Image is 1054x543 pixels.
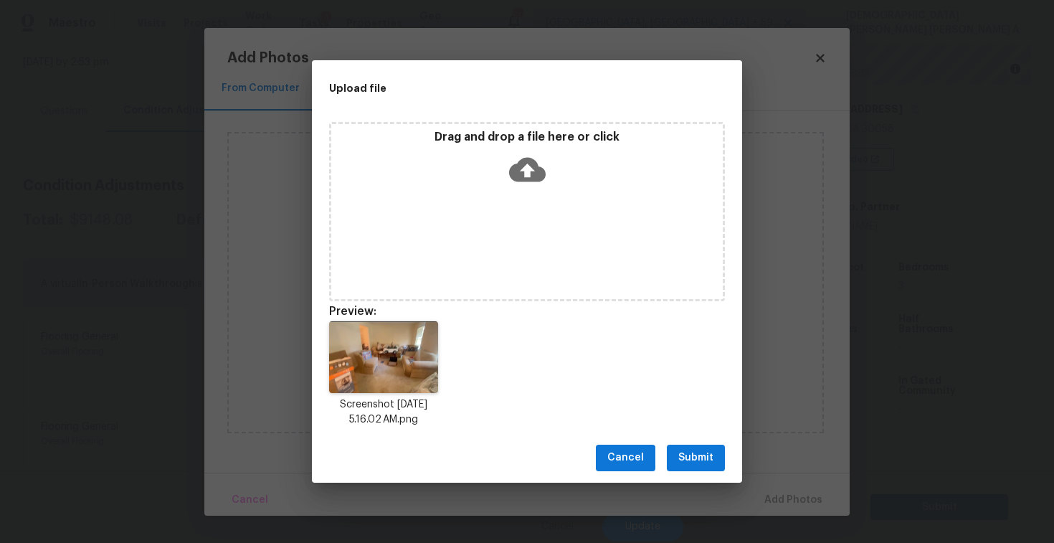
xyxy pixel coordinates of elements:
[667,445,725,471] button: Submit
[329,397,438,428] p: Screenshot [DATE] 5.16.02 AM.png
[331,130,723,145] p: Drag and drop a file here or click
[329,80,660,96] h2: Upload file
[678,449,713,467] span: Submit
[329,321,438,393] img: gDe66UQOIMrgkAAAAASUVORK5CYII=
[607,449,644,467] span: Cancel
[596,445,655,471] button: Cancel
